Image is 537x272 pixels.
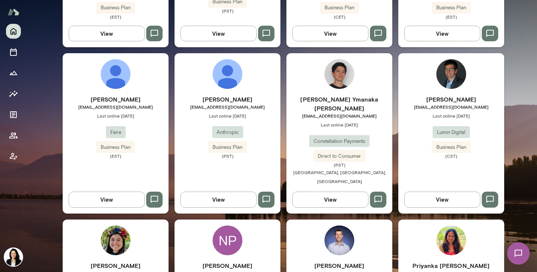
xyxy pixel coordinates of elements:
[324,225,354,255] img: Rich O'Connell
[324,59,354,89] img: Mateus Ymanaka Barretto
[309,138,370,145] span: Constellation Payments
[63,153,169,159] span: (EST)
[213,225,242,255] div: NP
[208,144,247,151] span: Business Plan
[212,129,243,136] span: Anthropic
[398,153,504,159] span: (CST)
[433,129,470,136] span: Lumin Digital
[175,113,280,119] span: Last online [DATE]
[398,14,504,20] span: (EST)
[404,26,480,41] button: View
[63,14,169,20] span: (EST)
[293,170,386,184] span: [GEOGRAPHIC_DATA], [GEOGRAPHIC_DATA], [GEOGRAPHIC_DATA]
[432,4,471,12] span: Business Plan
[7,5,19,19] img: Mento
[398,113,504,119] span: Last online [DATE]
[398,104,504,110] span: [EMAIL_ADDRESS][DOMAIN_NAME]
[313,153,365,160] span: Direct to Consumer
[292,26,368,41] button: View
[6,86,21,101] button: Insights
[175,153,280,159] span: (PST)
[175,95,280,104] h6: [PERSON_NAME]
[213,59,242,89] img: Hyonjee Joo
[398,261,504,270] h6: Priyanka [PERSON_NAME]
[6,107,21,122] button: Documents
[432,144,471,151] span: Business Plan
[175,261,280,270] h6: [PERSON_NAME]
[4,248,22,266] img: Monica Aggarwal
[101,59,131,89] img: Luke Bjerring
[6,65,21,80] button: Growth Plan
[69,192,145,207] button: View
[286,95,392,113] h6: [PERSON_NAME] Ymanaka [PERSON_NAME]
[286,122,392,128] span: Last online [DATE]
[436,225,466,255] img: Priyanka Phatak
[63,95,169,104] h6: [PERSON_NAME]
[286,14,392,20] span: (CET)
[180,26,257,41] button: View
[286,113,392,119] span: [EMAIL_ADDRESS][DOMAIN_NAME]
[292,192,368,207] button: View
[69,26,145,41] button: View
[175,8,280,14] span: (PST)
[6,128,21,143] button: Members
[6,45,21,60] button: Sessions
[96,144,135,151] span: Business Plan
[175,104,280,110] span: [EMAIL_ADDRESS][DOMAIN_NAME]
[101,225,131,255] img: Maggie Vo
[6,24,21,39] button: Home
[180,192,257,207] button: View
[106,129,126,136] span: Faire
[404,192,480,207] button: View
[63,261,169,270] h6: [PERSON_NAME]
[320,4,359,12] span: Business Plan
[286,162,392,168] span: (PST)
[63,104,169,110] span: [EMAIL_ADDRESS][DOMAIN_NAME]
[6,149,21,164] button: Client app
[286,261,392,270] h6: [PERSON_NAME]
[96,4,135,12] span: Business Plan
[398,95,504,104] h6: [PERSON_NAME]
[63,113,169,119] span: Last online [DATE]
[436,59,466,89] img: Brian Clerc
